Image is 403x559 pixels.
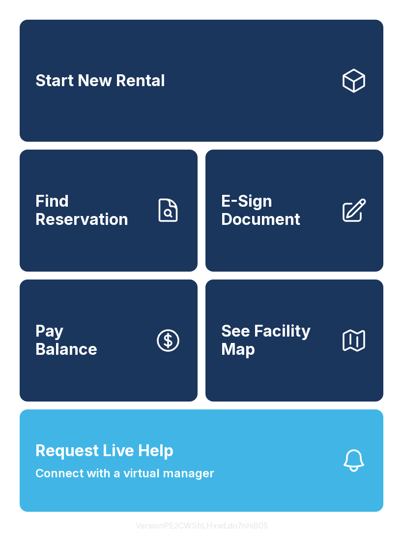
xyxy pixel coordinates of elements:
button: Request Live HelpConnect with a virtual manager [20,409,383,512]
a: E-Sign Document [205,150,383,272]
a: Start New Rental [20,20,383,142]
span: Start New Rental [35,72,165,90]
span: Find Reservation [35,192,146,228]
span: E-Sign Document [221,192,332,228]
span: Request Live Help [35,439,173,463]
span: Pay Balance [35,322,97,358]
span: Connect with a virtual manager [35,465,214,482]
button: VersionPE2CWShLHxwLdo7nhiB05 [128,512,276,539]
a: Find Reservation [20,150,198,272]
span: See Facility Map [221,322,332,358]
a: PayBalance [20,279,198,402]
button: See Facility Map [205,279,383,402]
